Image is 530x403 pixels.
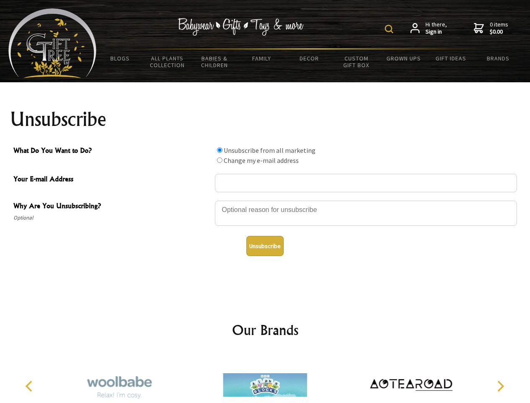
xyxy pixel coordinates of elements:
[385,25,393,33] img: product search
[333,50,380,74] a: Custom Gift Box
[13,174,211,186] span: Your E-mail Address
[178,18,304,36] img: Babywear - Gifts - Toys & more
[217,147,222,153] input: What Do You Want to Do?
[238,50,286,67] a: Family
[475,50,522,67] a: Brands
[380,50,427,67] a: Grown Ups
[191,50,238,74] a: Babies & Children
[13,145,211,157] span: What Do You Want to Do?
[215,174,517,192] input: Your E-mail Address
[224,146,316,154] label: Unsubscribe from all marketing
[474,21,508,36] a: 0 items$0.00
[8,8,97,78] img: Babyware - Gifts - Toys and more...
[410,21,447,36] a: Hi there,Sign in
[21,377,39,395] button: Previous
[490,21,508,36] span: 0 items
[17,320,514,340] h2: Our Brands
[224,156,299,165] label: Change my e-mail address
[246,236,284,256] button: Unsubscribe
[13,213,211,223] span: Optional
[427,50,475,67] a: Gift Ideas
[426,28,447,36] strong: Sign in
[13,201,211,213] span: Why Are You Unsubscribing?
[426,21,447,36] span: Hi there,
[491,377,509,395] button: Next
[215,201,517,226] textarea: Why Are You Unsubscribing?
[490,28,508,36] strong: $0.00
[285,50,333,67] a: Decor
[217,157,222,163] input: What Do You Want to Do?
[97,50,144,67] a: BLOGS
[10,109,520,129] h1: Unsubscribe
[144,50,191,74] a: All Plants Collection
